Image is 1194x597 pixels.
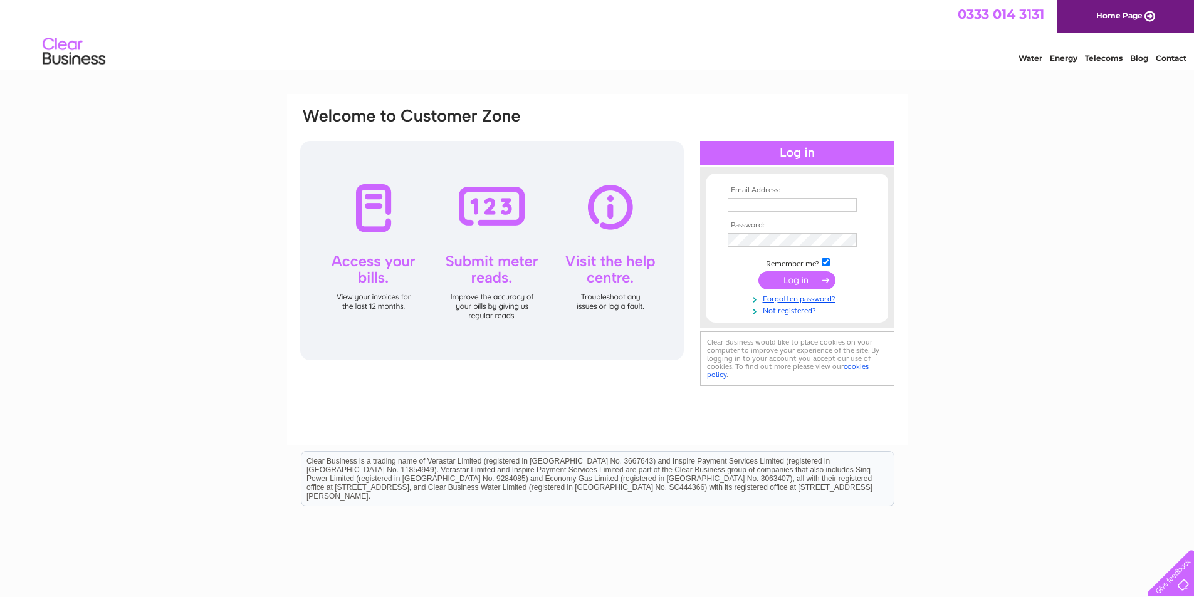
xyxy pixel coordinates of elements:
[42,33,106,71] img: logo.png
[700,331,894,386] div: Clear Business would like to place cookies on your computer to improve your experience of the sit...
[728,292,870,304] a: Forgotten password?
[301,7,894,61] div: Clear Business is a trading name of Verastar Limited (registered in [GEOGRAPHIC_DATA] No. 3667643...
[1130,53,1148,63] a: Blog
[725,186,870,195] th: Email Address:
[958,6,1044,22] a: 0333 014 3131
[1085,53,1123,63] a: Telecoms
[707,362,869,379] a: cookies policy
[1050,53,1077,63] a: Energy
[758,271,835,289] input: Submit
[725,221,870,230] th: Password:
[1019,53,1042,63] a: Water
[728,304,870,316] a: Not registered?
[725,256,870,269] td: Remember me?
[1156,53,1186,63] a: Contact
